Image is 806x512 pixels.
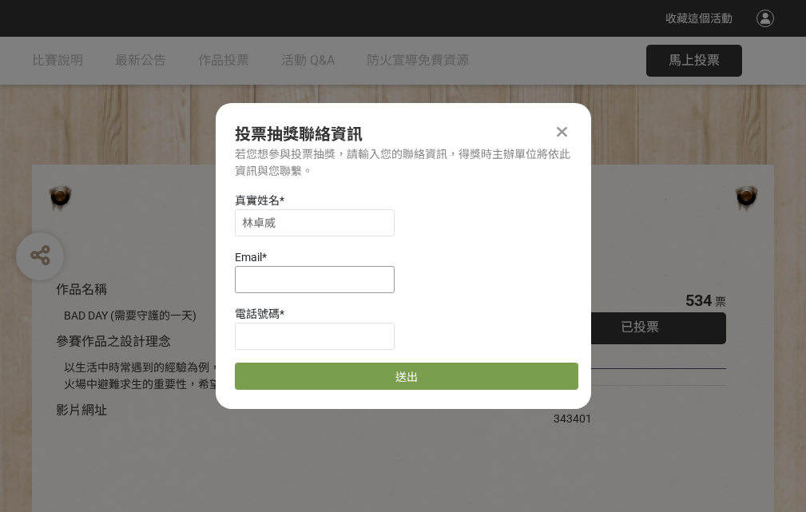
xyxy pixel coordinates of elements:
[665,12,733,25] span: 收藏這個活動
[646,45,742,77] button: 馬上投票
[198,53,249,68] span: 作品投票
[115,37,166,85] a: 最新公告
[281,53,335,68] span: 活動 Q&A
[669,53,720,68] span: 馬上投票
[235,194,280,207] span: 真實姓名
[56,282,107,297] span: 作品名稱
[198,37,249,85] a: 作品投票
[56,334,171,349] span: 參賽作品之設計理念
[367,37,469,85] a: 防火宣導免費資源
[281,37,335,85] a: 活動 Q&A
[685,291,712,310] span: 534
[56,403,107,418] span: 影片網址
[596,394,676,410] iframe: Facebook Share
[235,308,280,320] span: 電話號碼
[115,53,166,68] span: 最新公告
[64,308,506,324] div: BAD DAY (需要守護的一天)
[367,53,469,68] span: 防火宣導免費資源
[32,53,83,68] span: 比賽說明
[621,320,659,335] span: 已投票
[235,251,262,264] span: Email
[32,37,83,85] a: 比賽說明
[64,359,506,393] div: 以生活中時常遇到的經驗為例，透過對比的方式宣傳住宅用火災警報器、家庭逃生計畫及火場中避難求生的重要性，希望透過趣味的短影音讓更多人認識到更多的防火觀念。
[235,146,572,180] div: 若您想參與投票抽獎，請輸入您的聯絡資訊，得獎時主辦單位將依此資訊與您聯繫。
[715,296,726,308] span: 票
[235,363,578,390] button: 送出
[235,122,572,146] div: 投票抽獎聯絡資訊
